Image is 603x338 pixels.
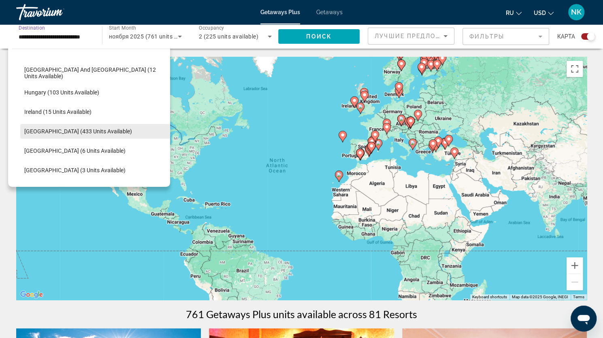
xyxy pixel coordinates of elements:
span: Поиск [306,33,332,40]
h1: 761 Getaways Plus units available across 81 Resorts [186,308,417,320]
button: Keyboard shortcuts [472,294,507,300]
button: Поиск [278,29,360,44]
span: Map data ©2025 Google, INEGI [512,295,568,299]
button: Toggle fullscreen view [567,61,583,77]
span: ноября 2025 (761 units available) [109,33,200,40]
span: USD [534,10,546,16]
a: Getaways [316,9,343,15]
span: Occupancy [199,25,224,31]
button: Zoom out [567,274,583,290]
span: ru [506,10,514,16]
button: Change currency [534,7,554,19]
button: [GEOGRAPHIC_DATA] (433 units available) [20,124,170,139]
iframe: Button to launch messaging window [571,306,597,332]
button: Ireland (15 units available) [20,105,170,119]
button: [GEOGRAPHIC_DATA] and [GEOGRAPHIC_DATA] (12 units available) [20,66,170,80]
span: Destination [19,25,45,30]
span: Лучшие предложения [375,33,461,39]
span: [GEOGRAPHIC_DATA] and [GEOGRAPHIC_DATA] (12 units available) [24,66,166,79]
a: Open this area in Google Maps (opens a new window) [18,289,45,300]
span: 2 (225 units available) [199,33,258,40]
span: [GEOGRAPHIC_DATA] (6 units available) [24,148,126,154]
span: Start Month [109,25,136,31]
a: Travorium [16,2,97,23]
a: Terms (opens in new tab) [573,295,584,299]
span: Hungary (103 units available) [24,89,99,96]
button: [GEOGRAPHIC_DATA] (303 units available) [20,182,170,197]
button: Hungary (103 units available) [20,85,170,100]
span: Ireland (15 units available) [24,109,92,115]
a: Getaways Plus [260,9,300,15]
button: [GEOGRAPHIC_DATA] (3 units available) [20,163,170,178]
span: [GEOGRAPHIC_DATA] (433 units available) [24,128,132,135]
button: Zoom in [567,257,583,274]
span: карта [557,31,575,42]
button: [GEOGRAPHIC_DATA] (6 units available) [20,143,170,158]
img: Google [18,289,45,300]
span: NK [571,8,582,16]
button: [GEOGRAPHIC_DATA] (1 units available) [20,46,170,61]
button: Change language [506,7,522,19]
button: User Menu [566,4,587,21]
button: Filter [462,28,549,45]
mat-select: Sort by [375,31,447,41]
span: [GEOGRAPHIC_DATA] (3 units available) [24,167,126,173]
